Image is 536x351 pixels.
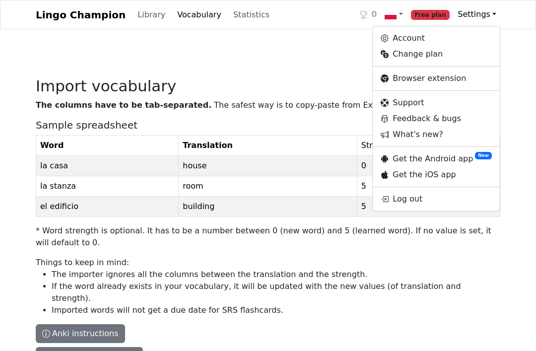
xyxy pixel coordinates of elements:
td: building [179,197,357,217]
td: 0 [357,156,500,176]
td: la casa [36,156,179,176]
a: Get the iOS app [373,167,500,183]
li: The importer ignores all the columns between the translation and the strength. [52,269,500,281]
th: Translation [179,136,357,156]
td: la stanza [36,176,179,197]
td: room [179,176,357,197]
span: Strength * [361,140,400,150]
a: Statistics [229,5,273,25]
h5: Sample spreadsheet [36,119,500,131]
strong: The columns have to be tab-separated. [36,100,211,110]
th: Word [36,136,179,156]
p: Things to keep in mind: [36,257,500,316]
h2: Import vocabulary [36,77,500,95]
a: Lingo Champion [36,5,126,25]
span: Free plan [411,10,450,20]
a: Get the Android appNew [373,151,500,167]
a: Log out [373,191,500,207]
p: The safest way is to copy-paste from Excel or Google Sheets. [36,99,500,111]
td: 5 [357,197,500,217]
a: What's new? [373,127,500,142]
img: pl.svg [385,9,397,21]
td: el edificio [36,197,179,217]
td: house [179,156,357,176]
p: * Word strength is optional. It has to be a number between 0 (new word) and 5 (learned word). If ... [36,225,500,249]
li: Imported words will not get a due date for SRS flashcards. [52,304,500,316]
a: Settings [454,4,500,24]
a: Browser extension [373,70,500,86]
a: Vocabulary [173,5,225,25]
button: The columns have to be tab-separated. The safest way is to copy-paste from Excel or Google Sheets... [36,324,125,343]
li: If the word already exists in your vocabulary, it will be updated with the new values (of transla... [52,281,500,304]
a: Free plan [407,4,454,25]
a: Change plan [373,46,500,62]
a: Account [373,30,500,46]
a: Support [373,95,500,111]
a: 0 [356,4,381,25]
a: Library [134,5,169,25]
td: 5 [357,176,500,197]
span: New [475,152,492,159]
span: 0 [371,8,377,20]
a: Feedback & bugs [373,111,500,127]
